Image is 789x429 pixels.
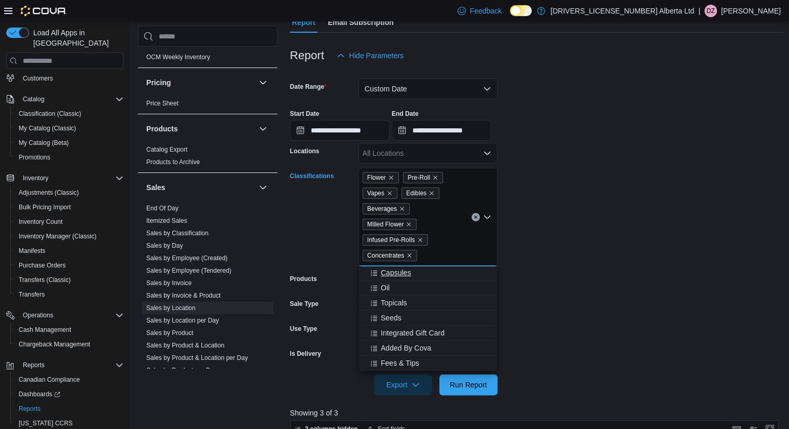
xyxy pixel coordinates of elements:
span: Sales by Employee (Tendered) [146,266,231,275]
button: Open list of options [483,149,491,157]
a: Sales by Location per Day [146,317,219,324]
span: Feedback [470,6,502,16]
span: Sales by Day [146,242,183,250]
button: Chargeback Management [10,337,128,352]
span: DZ [707,5,715,17]
span: Load All Apps in [GEOGRAPHIC_DATA] [29,28,123,48]
button: Reports [10,401,128,416]
a: Sales by Product & Location per Day [146,354,248,361]
button: Remove Vapes from selection in this group [386,190,393,196]
span: Canadian Compliance [19,376,80,384]
button: Transfers (Classic) [10,273,128,287]
label: Use Type [290,325,317,333]
button: Transfers [10,287,128,302]
button: Products [257,123,269,135]
span: Sales by Product [146,329,193,337]
span: OCM Weekly Inventory [146,53,210,61]
span: Topicals [381,298,407,308]
p: [PERSON_NAME] [721,5,781,17]
label: Classifications [290,172,334,180]
button: Catalog [2,92,128,106]
span: Inventory Count [19,218,63,226]
span: Reports [19,405,40,413]
span: Email Subscription [328,12,394,33]
span: Adjustments (Classic) [15,186,123,199]
h3: Sales [146,182,165,193]
span: Milled Flower [367,219,404,230]
button: Remove Concentrates from selection in this group [406,252,412,259]
span: My Catalog (Beta) [19,139,69,147]
button: Inventory [2,171,128,185]
p: Showing 3 of 3 [290,408,784,418]
button: Topicals [358,296,497,311]
span: Chargeback Management [19,340,90,348]
button: Run Report [439,374,497,395]
span: Sales by Invoice & Product [146,291,220,300]
button: Manifests [10,244,128,258]
button: Sales [146,182,255,193]
a: Promotions [15,151,54,164]
span: Itemized Sales [146,217,187,225]
a: Customers [19,72,57,85]
h3: Pricing [146,77,171,88]
p: | [698,5,700,17]
a: Cash Management [15,324,75,336]
button: Inventory Count [10,214,128,229]
span: Products to Archive [146,158,200,166]
a: Sales by Classification [146,230,209,237]
div: Sales [138,202,278,381]
button: Custom Date [358,78,497,99]
label: Sale Type [290,300,319,308]
button: Remove Edibles from selection in this group [428,190,435,196]
span: Sales by Product & Location per Day [146,354,248,362]
button: Bulk Pricing Import [10,200,128,214]
span: Beverages [367,204,397,214]
span: Sales by Employee (Created) [146,254,228,262]
span: Inventory Count [15,216,123,228]
span: Catalog [23,95,44,103]
button: Remove Milled Flower from selection in this group [406,221,412,227]
span: Sales by Location per Day [146,316,219,325]
button: Reports [19,359,49,371]
a: Inventory Count [15,216,67,228]
span: Catalog [19,93,123,105]
span: Edibles [402,187,439,199]
span: Reports [19,359,123,371]
span: Pre-Roll [403,172,443,183]
a: Dashboards [10,387,128,401]
span: My Catalog (Beta) [15,137,123,149]
button: Hide Parameters [333,45,408,66]
a: Feedback [453,1,506,21]
span: Capsules [381,267,411,278]
a: Sales by Product & Location [146,342,225,349]
a: Itemized Sales [146,217,187,224]
div: OCM [138,51,278,68]
button: Inventory [19,172,52,184]
span: Customers [19,72,123,85]
span: Export [380,374,426,395]
span: Sales by Product & Location [146,341,225,350]
span: Price Sheet [146,99,178,108]
div: Doug Zimmerman [704,5,717,17]
span: Reports [15,403,123,415]
label: Start Date [290,110,320,118]
span: Added By Cova [381,343,431,353]
a: End Of Day [146,205,178,212]
button: Remove Infused Pre-Rolls from selection in this group [417,237,423,243]
a: Price Sheet [146,100,178,107]
img: Cova [21,6,67,16]
button: Customers [2,71,128,86]
button: Operations [19,309,58,321]
span: Inventory Manager (Classic) [15,230,123,243]
span: Operations [19,309,123,321]
span: Sales by Invoice [146,279,191,287]
a: Reports [15,403,45,415]
button: Adjustments (Classic) [10,185,128,200]
span: Pre-Roll [408,172,430,183]
span: My Catalog (Classic) [15,122,123,135]
button: Operations [2,308,128,323]
label: Is Delivery [290,350,321,358]
span: Oil [381,283,390,293]
button: Reports [2,358,128,372]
